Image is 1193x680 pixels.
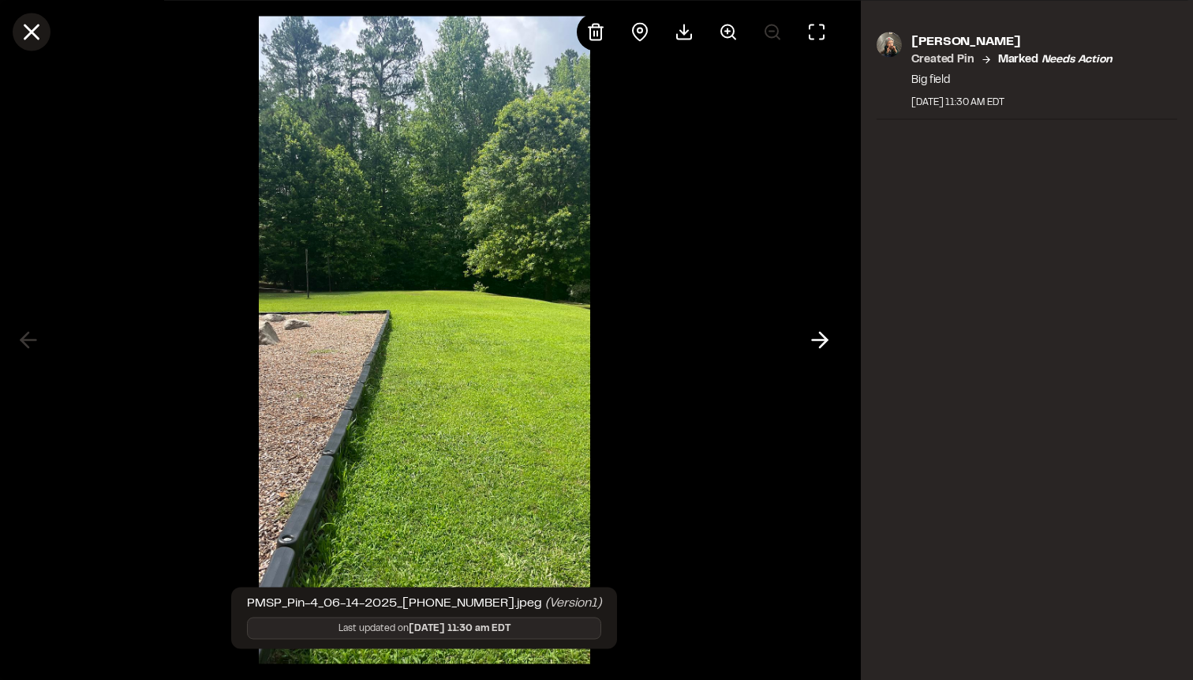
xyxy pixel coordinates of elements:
em: needs action [1042,54,1113,64]
div: View pin on map [621,13,659,51]
img: photo [877,32,902,57]
p: Created Pin [911,51,974,68]
div: [DATE] 11:30 AM EDT [911,95,1112,109]
button: Zoom in [709,13,747,51]
p: Marked [998,51,1113,68]
p: [PERSON_NAME] [911,32,1112,51]
p: Big field [911,71,1112,88]
button: Toggle Fullscreen [798,13,836,51]
button: Close modal [13,13,50,51]
button: Next photo [801,321,839,359]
